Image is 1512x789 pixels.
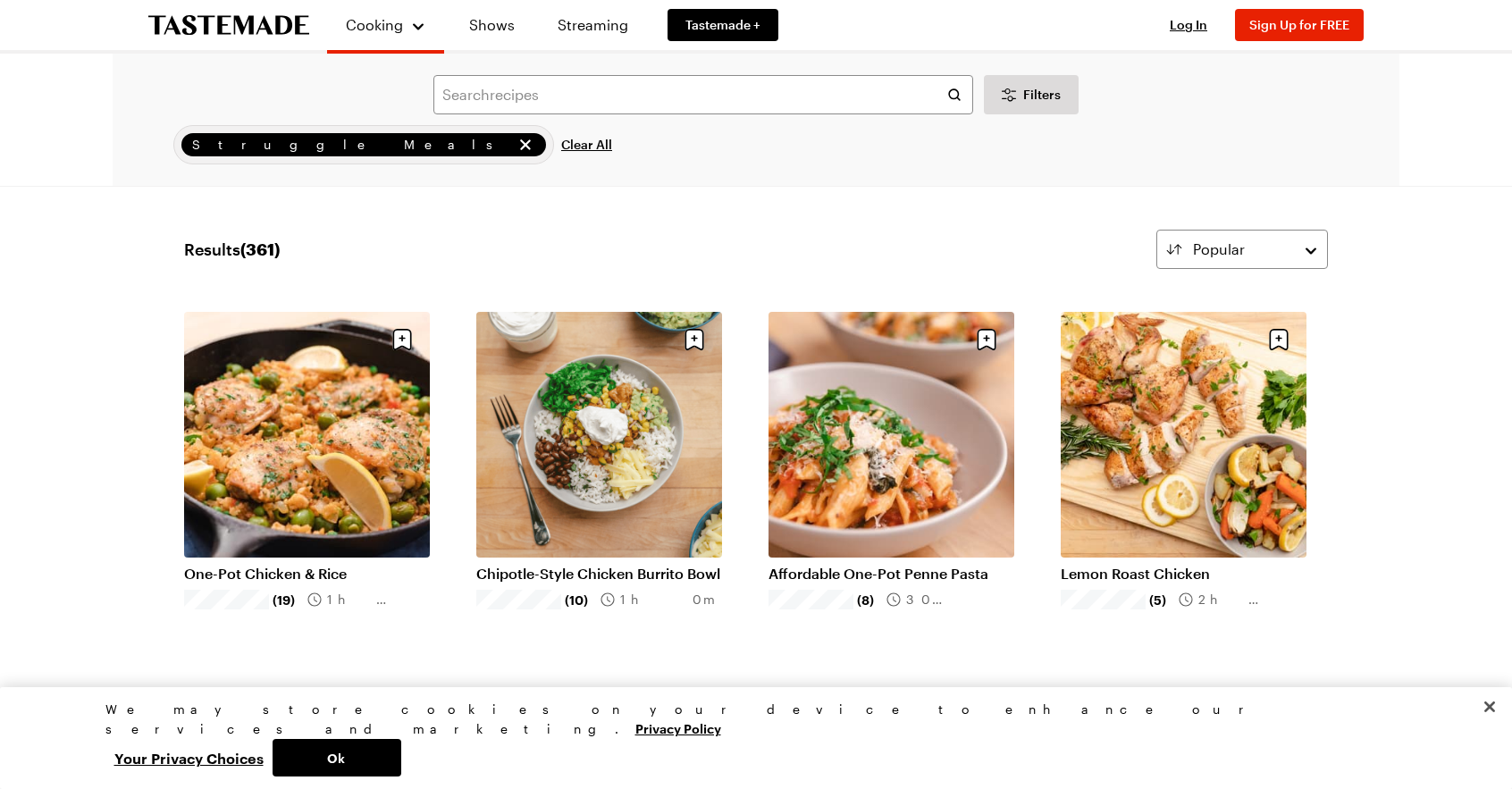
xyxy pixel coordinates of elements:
span: Cooking [346,16,403,33]
a: Affordable One-Pot Penne Pasta [769,565,1014,583]
button: Popular [1156,230,1328,269]
button: Save recipe [677,323,711,357]
span: Popular [1193,239,1245,260]
span: Struggle Meals [192,135,512,155]
span: Tastemade + [685,16,760,34]
button: Sign Up for FREE [1235,9,1364,41]
button: Clear All [561,125,612,164]
button: Your Privacy Choices [105,739,273,776]
div: We may store cookies on your device to enhance our services and marketing. [105,700,1392,739]
button: Cooking [345,7,426,43]
a: More information about your privacy, opens in a new tab [635,719,721,736]
span: Filters [1023,86,1061,104]
button: Save recipe [970,323,1004,357]
span: Sign Up for FREE [1249,17,1349,32]
a: Tastemade + [668,9,778,41]
a: One-Pot Chicken & Rice [184,565,430,583]
span: Clear All [561,136,612,154]
div: Privacy [105,700,1392,776]
a: Lemon Roast Chicken [1061,565,1306,583]
button: Desktop filters [984,75,1079,114]
a: Chipotle-Style Chicken Burrito Bowl [476,565,722,583]
span: Results [184,237,280,262]
a: To Tastemade Home Page [148,15,309,36]
button: Save recipe [1262,323,1296,357]
button: Save recipe [385,323,419,357]
button: Log In [1153,16,1224,34]
span: Log In [1170,17,1207,32]
button: Close [1470,687,1509,726]
span: ( 361 ) [240,239,280,259]
button: remove Struggle Meals [516,135,535,155]
button: Ok [273,739,401,776]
